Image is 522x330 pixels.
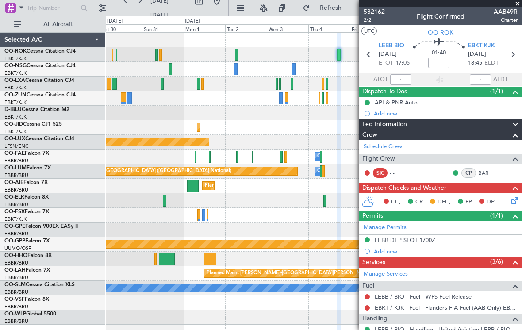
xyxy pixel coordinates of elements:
[468,50,486,59] span: [DATE]
[308,24,350,32] div: Thu 4
[490,257,503,266] span: (3/6)
[494,7,518,16] span: AAB49R
[100,24,142,32] div: Sat 30
[267,24,308,32] div: Wed 3
[207,267,468,280] div: Planned Maint [PERSON_NAME]-[GEOGRAPHIC_DATA][PERSON_NAME] ([GEOGRAPHIC_DATA][PERSON_NAME])
[375,236,435,244] div: LEBB DEP SLOT 1700Z
[4,180,23,185] span: OO-AIE
[350,24,391,32] div: Fri 5
[184,24,225,32] div: Mon 1
[4,195,49,200] a: OO-ELKFalcon 8X
[373,168,388,178] div: SIC
[27,1,78,15] input: Trip Number
[461,168,476,178] div: CP
[362,87,407,97] span: Dispatch To-Dos
[432,49,446,58] span: 01:40
[4,303,28,310] a: EBBR/BRU
[4,282,75,288] a: OO-SLMCessna Citation XLS
[362,154,395,164] span: Flight Crew
[107,18,123,25] div: [DATE]
[4,157,28,164] a: EBBR/BRU
[362,257,385,268] span: Services
[465,198,472,207] span: FP
[4,224,78,229] a: OO-GPEFalcon 900EX EASy II
[4,49,76,54] a: OO-ROKCessna Citation CJ4
[493,75,508,84] span: ALDT
[312,5,349,11] span: Refresh
[390,169,410,177] div: - -
[428,28,453,37] span: OO-ROK
[4,78,25,83] span: OO-LXA
[362,183,446,193] span: Dispatch Checks and Weather
[478,169,498,177] a: BAR
[4,63,27,69] span: OO-NSG
[362,211,383,221] span: Permits
[490,211,503,220] span: (1/1)
[4,49,27,54] span: OO-ROK
[364,7,385,16] span: 532162
[362,314,388,324] span: Handling
[299,1,352,15] button: Refresh
[417,12,464,21] div: Flight Confirmed
[4,195,24,200] span: OO-ELK
[23,21,93,27] span: All Aircraft
[4,238,50,244] a: OO-GPPFalcon 7X
[10,17,96,31] button: All Aircraft
[4,165,51,171] a: OO-LUMFalcon 7X
[4,216,27,223] a: EBKT/KJK
[4,268,26,273] span: OO-LAH
[362,130,377,140] span: Crew
[71,165,231,178] div: Planned Maint [GEOGRAPHIC_DATA] ([GEOGRAPHIC_DATA] National)
[4,136,25,142] span: OO-LUX
[4,297,49,302] a: OO-VSFFalcon 8X
[4,224,25,229] span: OO-GPE
[415,198,423,207] span: CR
[4,245,31,252] a: UUMO/OSF
[362,281,374,291] span: Fuel
[4,143,29,150] a: LFSN/ENC
[185,18,200,25] div: [DATE]
[364,223,407,232] a: Manage Permits
[4,274,28,281] a: EBBR/BRU
[4,282,26,288] span: OO-SLM
[4,230,28,237] a: EBBR/BRU
[364,142,402,151] a: Schedule Crew
[364,16,385,24] span: 2/2
[4,55,27,62] a: EBKT/KJK
[225,24,267,32] div: Tue 2
[4,92,76,98] a: OO-ZUNCessna Citation CJ4
[4,78,74,83] a: OO-LXACessna Citation CJ4
[205,179,344,192] div: Planned Maint [GEOGRAPHIC_DATA] ([GEOGRAPHIC_DATA])
[362,119,407,130] span: Leg Information
[395,59,410,68] span: 17:05
[373,75,388,84] span: ATOT
[317,165,377,178] div: Owner Melsbroek Air Base
[484,59,499,68] span: ELDT
[4,311,26,317] span: OO-WLP
[4,253,52,258] a: OO-HHOFalcon 8X
[4,238,25,244] span: OO-GPP
[379,50,397,59] span: [DATE]
[4,172,28,179] a: EBBR/BRU
[4,122,62,127] a: OO-JIDCessna CJ1 525
[379,59,393,68] span: ETOT
[4,297,25,302] span: OO-VSF
[468,42,495,50] span: EBKT KJK
[317,150,377,163] div: Owner Melsbroek Air Base
[4,63,76,69] a: OO-NSGCessna Citation CJ4
[4,84,27,91] a: EBKT/KJK
[4,107,69,112] a: D-IBLUCessna Citation M2
[4,201,28,208] a: EBBR/BRU
[4,187,28,193] a: EBBR/BRU
[4,311,56,317] a: OO-WLPGlobal 5500
[4,107,22,112] span: D-IBLU
[4,318,28,325] a: EBBR/BRU
[4,209,49,215] a: OO-FSXFalcon 7X
[4,289,28,295] a: EBBR/BRU
[4,136,74,142] a: OO-LUXCessna Citation CJ4
[4,99,27,106] a: EBKT/KJK
[390,74,411,85] input: --:--
[379,42,404,50] span: LEBB BIO
[361,27,377,35] button: UTC
[4,165,27,171] span: OO-LUM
